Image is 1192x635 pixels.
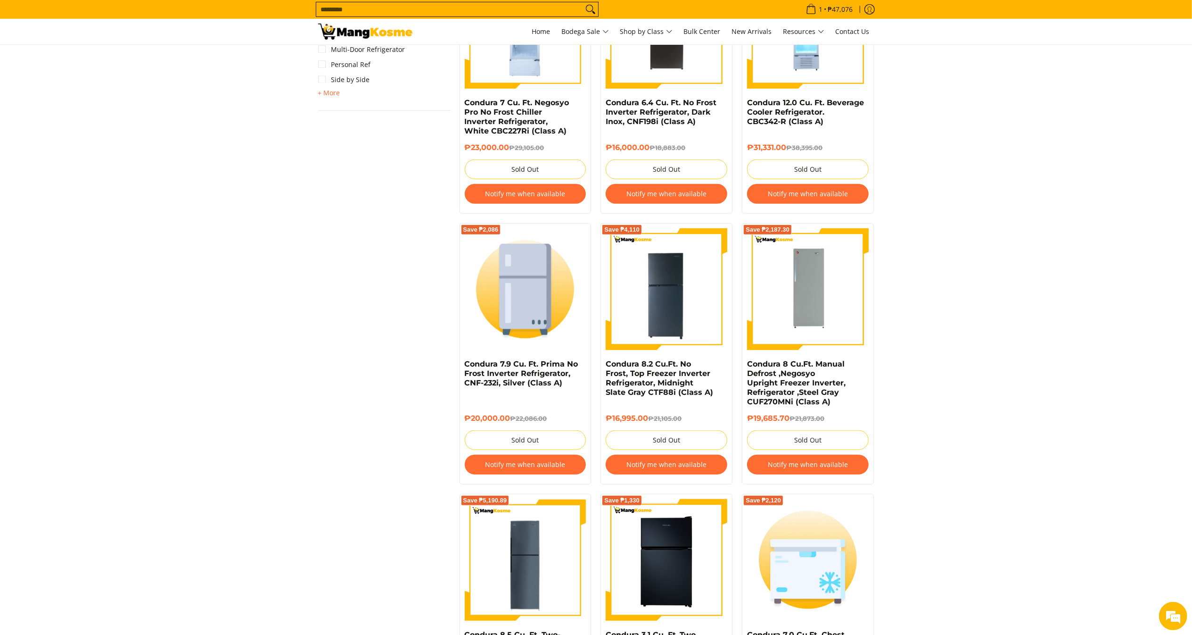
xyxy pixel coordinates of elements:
[318,89,340,97] span: + More
[747,359,846,406] a: Condura 8 Cu.Ft. Manual Defrost ,Negosyo Upright Freezer Inverter, Refrigerator ,Steel Gray CUF27...
[465,499,586,621] img: Condura 8.5 Cu. Ft. Two-Door Direct Cool Manual Defrost Inverter Refrigerator, CTD800MNI-A (Class A)
[747,430,869,450] button: Sold Out
[465,228,586,350] img: Condura 7.9 Cu. Ft. Prima No Frost Inverter Refrigerator, CNF-232i, Silver (Class A)
[727,19,777,44] a: New Arrivals
[747,414,869,423] h6: ₱19,685.70
[818,6,824,13] span: 1
[465,159,586,179] button: Sold Out
[422,19,874,44] nav: Main Menu
[510,144,544,151] del: ₱29,105.00
[831,19,874,44] a: Contact Us
[747,98,864,126] a: Condura 12.0 Cu. Ft. Beverage Cooler Refrigerator. CBC342-R (Class A)
[604,498,640,503] span: Save ₱1,330
[583,2,598,17] button: Search
[463,498,507,503] span: Save ₱5,190.89
[155,5,177,27] div: Minimize live chat window
[827,6,855,13] span: ₱47,076
[606,414,727,423] h6: ₱16,995.00
[679,19,725,44] a: Bulk Center
[318,42,405,57] a: Multi-Door Refrigerator
[779,19,829,44] a: Resources
[648,415,682,422] del: ₱21,105.00
[746,498,781,503] span: Save ₱2,120
[465,359,578,387] a: Condura 7.9 Cu. Ft. Prima No Frost Inverter Refrigerator, CNF-232i, Silver (Class A)
[684,27,721,36] span: Bulk Center
[606,499,727,621] img: Condura 3.1 Cu. Ft .Two Door, Manual Defrost, Personal Refrigerator, Black Glass, CPR90TD (Class A)
[620,26,673,38] span: Shop by Class
[532,27,551,36] span: Home
[527,19,555,44] a: Home
[747,499,869,621] img: chest-freezer-thumbnail-icon-mang-kosme
[606,98,716,126] a: Condura 6.4 Cu. Ft. No Frost Inverter Refrigerator, Dark Inox, CNF198i (Class A)
[649,144,685,151] del: ₱18,883.00
[465,430,586,450] button: Sold Out
[606,228,727,350] img: Condura 8.2 Cu.Ft. No Frost, Top Freezer Inverter Refrigerator, Midnight Slate Gray CTF88i (Class A)
[318,87,340,99] summary: Open
[747,184,869,204] button: Notify me when available
[783,26,824,38] span: Resources
[562,26,609,38] span: Bodega Sale
[318,72,370,87] a: Side by Side
[55,119,130,214] span: We're online!
[510,415,547,422] del: ₱22,086.00
[747,159,869,179] button: Sold Out
[789,415,824,422] del: ₱21,873.00
[465,184,586,204] button: Notify me when available
[606,159,727,179] button: Sold Out
[465,455,586,475] button: Notify me when available
[49,53,158,65] div: Chat with us now
[606,430,727,450] button: Sold Out
[732,27,772,36] span: New Arrivals
[606,455,727,475] button: Notify me when available
[465,414,586,423] h6: ₱20,000.00
[465,143,586,152] h6: ₱23,000.00
[803,4,856,15] span: •
[5,258,180,291] textarea: Type your message and hit 'Enter'
[746,227,789,233] span: Save ₱2,187.30
[318,24,412,40] img: Bodega Sale Refrigerator l Mang Kosme: Home Appliances Warehouse Sale
[747,455,869,475] button: Notify me when available
[606,184,727,204] button: Notify me when available
[318,57,371,72] a: Personal Ref
[747,143,869,152] h6: ₱31,331.00
[606,359,713,397] a: Condura 8.2 Cu.Ft. No Frost, Top Freezer Inverter Refrigerator, Midnight Slate Gray CTF88i (Class A)
[606,143,727,152] h6: ₱16,000.00
[836,27,870,36] span: Contact Us
[604,227,640,233] span: Save ₱4,110
[747,228,869,350] img: condura=8-cubic-feet-single-door-ref-class-c-full-view-mang-kosme
[616,19,677,44] a: Shop by Class
[465,98,569,135] a: Condura 7 Cu. Ft. Negosyo Pro No Frost Chiller Inverter Refrigerator, White CBC227Ri (Class A)
[463,227,499,233] span: Save ₱2,086
[557,19,614,44] a: Bodega Sale
[786,144,822,151] del: ₱38,395.00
